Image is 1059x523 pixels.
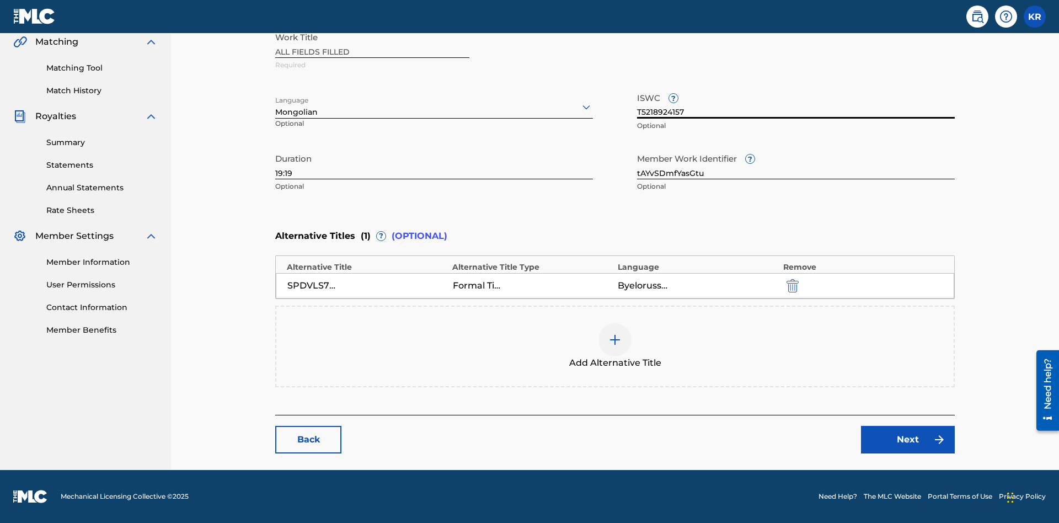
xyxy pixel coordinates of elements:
[46,159,158,171] a: Statements
[569,356,661,370] span: Add Alternative Title
[46,205,158,216] a: Rate Sheets
[1007,481,1014,514] div: Drag
[995,6,1017,28] div: Help
[46,62,158,74] a: Matching Tool
[999,492,1046,501] a: Privacy Policy
[46,182,158,194] a: Annual Statements
[966,6,988,28] a: Public Search
[999,10,1013,23] img: help
[275,230,355,243] span: Alternative Titles
[46,279,158,291] a: User Permissions
[275,119,373,137] p: Optional
[864,492,921,501] a: The MLC Website
[145,110,158,123] img: expand
[783,261,943,273] div: Remove
[971,10,984,23] img: search
[46,324,158,336] a: Member Benefits
[361,230,371,243] span: ( 1 )
[13,35,27,49] img: Matching
[608,333,622,346] img: add
[46,85,158,97] a: Match History
[13,110,26,123] img: Royalties
[275,182,593,191] p: Optional
[787,279,799,292] img: 12a2ab48e56ec057fbd8.svg
[861,426,955,453] a: Next
[13,490,47,503] img: logo
[145,35,158,49] img: expand
[933,433,946,446] img: f7272a7cc735f4ea7f67.svg
[392,230,447,243] span: (OPTIONAL)
[35,110,76,123] span: Royalties
[1024,6,1046,28] div: User Menu
[1004,470,1059,523] iframe: Chat Widget
[928,492,992,501] a: Portal Terms of Use
[746,154,755,163] span: ?
[46,302,158,313] a: Contact Information
[275,426,341,453] a: Back
[35,230,114,243] span: Member Settings
[637,121,955,131] p: Optional
[46,137,158,148] a: Summary
[13,8,56,24] img: MLC Logo
[145,230,158,243] img: expand
[618,261,778,273] div: Language
[1028,346,1059,436] iframe: Resource Center
[13,230,26,243] img: Member Settings
[819,492,857,501] a: Need Help?
[61,492,189,501] span: Mechanical Licensing Collective © 2025
[452,261,612,273] div: Alternative Title Type
[287,261,447,273] div: Alternative Title
[46,257,158,268] a: Member Information
[637,182,955,191] p: Optional
[377,232,386,241] span: ?
[35,35,78,49] span: Matching
[669,94,678,103] span: ?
